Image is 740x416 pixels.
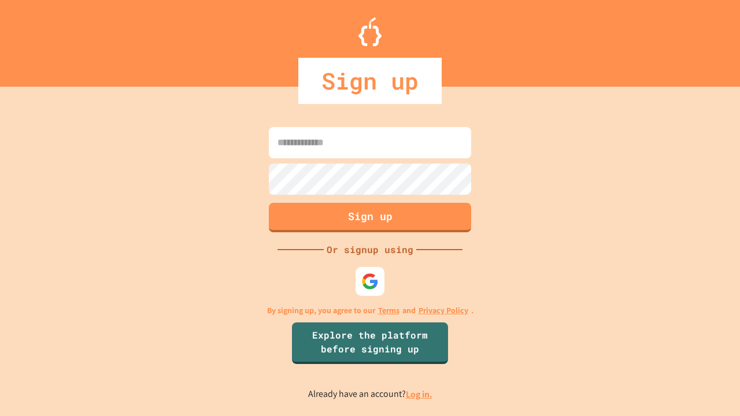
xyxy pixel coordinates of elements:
[298,58,442,104] div: Sign up
[269,203,471,232] button: Sign up
[361,273,379,290] img: google-icon.svg
[267,304,473,317] p: By signing up, you agree to our and .
[308,387,432,402] p: Already have an account?
[358,17,382,46] img: Logo.svg
[292,322,448,364] a: Explore the platform before signing up
[406,388,432,400] a: Log in.
[419,304,468,317] a: Privacy Policy
[324,243,416,257] div: Or signup using
[378,304,399,317] a: Terms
